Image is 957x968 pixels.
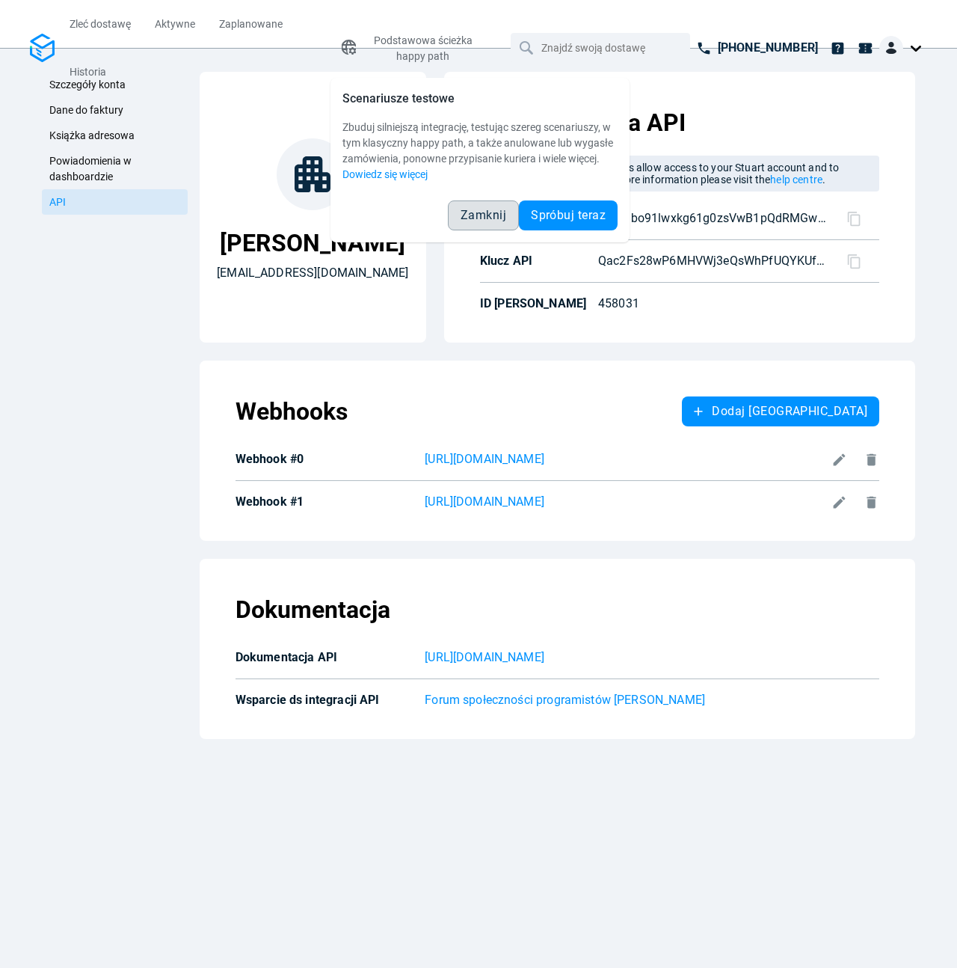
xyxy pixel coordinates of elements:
span: Dodaj [GEOGRAPHIC_DATA] [712,405,867,417]
span: Powiadomienia w dashboardzie [49,155,132,183]
span: Książka adresowa [49,129,135,141]
p: Poświadczenia API [480,108,879,138]
p: Wsparcie ds integracji API [236,693,419,708]
p: [EMAIL_ADDRESS][DOMAIN_NAME] [217,264,408,282]
a: [URL][DOMAIN_NAME] [425,649,879,667]
a: Dowiedz się więcej [342,168,428,180]
p: qrN51bo91lwxkg61g0zsVwB1pQdRMGwzfwybe5zJm3s [598,209,828,227]
button: Dodaj [GEOGRAPHIC_DATA] [682,396,879,426]
span: API Integration credentials allow access to your Stuart account and to perform deliveries. For mo... [508,162,840,186]
p: Webhook #1 [236,494,419,509]
input: Znajdź swoją dostawę [541,34,662,62]
p: ID [PERSON_NAME] [480,296,592,311]
img: Client [879,36,903,60]
img: Logo [30,34,55,63]
a: [URL][DOMAIN_NAME] [425,450,825,468]
p: [PERSON_NAME] [220,228,405,258]
a: [URL][DOMAIN_NAME] [425,493,825,511]
span: Zleć dostawę [70,18,131,30]
p: Qac2Fs28wP6MHVWj3eQsWhPfUQYKUf9MjahcX0-mFZg [598,252,828,270]
p: Dokumentacja API [236,650,419,665]
span: Zbuduj silniejszą integrację, testując szereg scenariuszy, w tym klasyczny happy path, a także an... [342,121,613,165]
p: Dokumentacja [236,595,390,625]
button: Spróbuj teraz [519,200,618,230]
a: Książka adresowa [42,123,188,148]
p: [PHONE_NUMBER] [718,39,818,57]
span: Scenariusze testowe [342,91,455,105]
p: Klucz API [480,254,592,269]
a: Forum społeczności programistów [PERSON_NAME] [425,691,879,709]
a: help centre [770,174,822,186]
a: Powiadomienia w dashboardzie [42,148,188,189]
span: Dane do faktury [49,104,123,116]
span: API [49,196,66,208]
span: Historia [70,66,106,78]
button: Zamknij [448,200,519,230]
span: Zamknij [461,209,506,221]
p: Webhooks [236,396,348,426]
span: Aktywne [155,18,195,30]
a: Dane do faktury [42,97,188,123]
button: Podstawowa ścieżka happy path [327,24,498,72]
span: Podstawowa ścieżka happy path [374,34,473,62]
p: 458031 [598,295,812,313]
a: API [42,189,188,215]
a: [PHONE_NUMBER] [690,33,824,63]
p: Webhook #0 [236,452,419,467]
span: Zaplanowane [219,18,283,30]
span: Spróbuj teraz [531,209,606,221]
a: Historia [70,48,106,96]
